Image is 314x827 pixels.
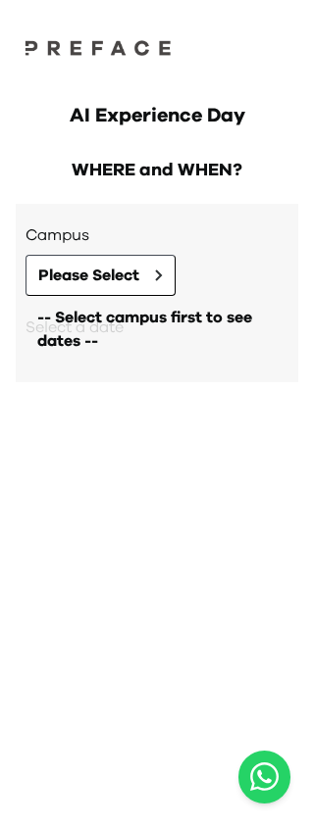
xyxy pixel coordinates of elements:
span: -- Select campus first to see dates -- [37,306,277,353]
button: Please Select [26,255,176,296]
h3: Campus [26,223,288,247]
a: Preface Logo [20,39,177,63]
a: Chat with us on WhatsApp [238,751,290,803]
button: Open WhatsApp chat [238,751,290,803]
h1: AI Experience Day [20,102,294,129]
h2: WHERE and WHEN? [16,157,298,184]
img: Preface Logo [20,39,177,56]
span: Please Select [38,264,139,287]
